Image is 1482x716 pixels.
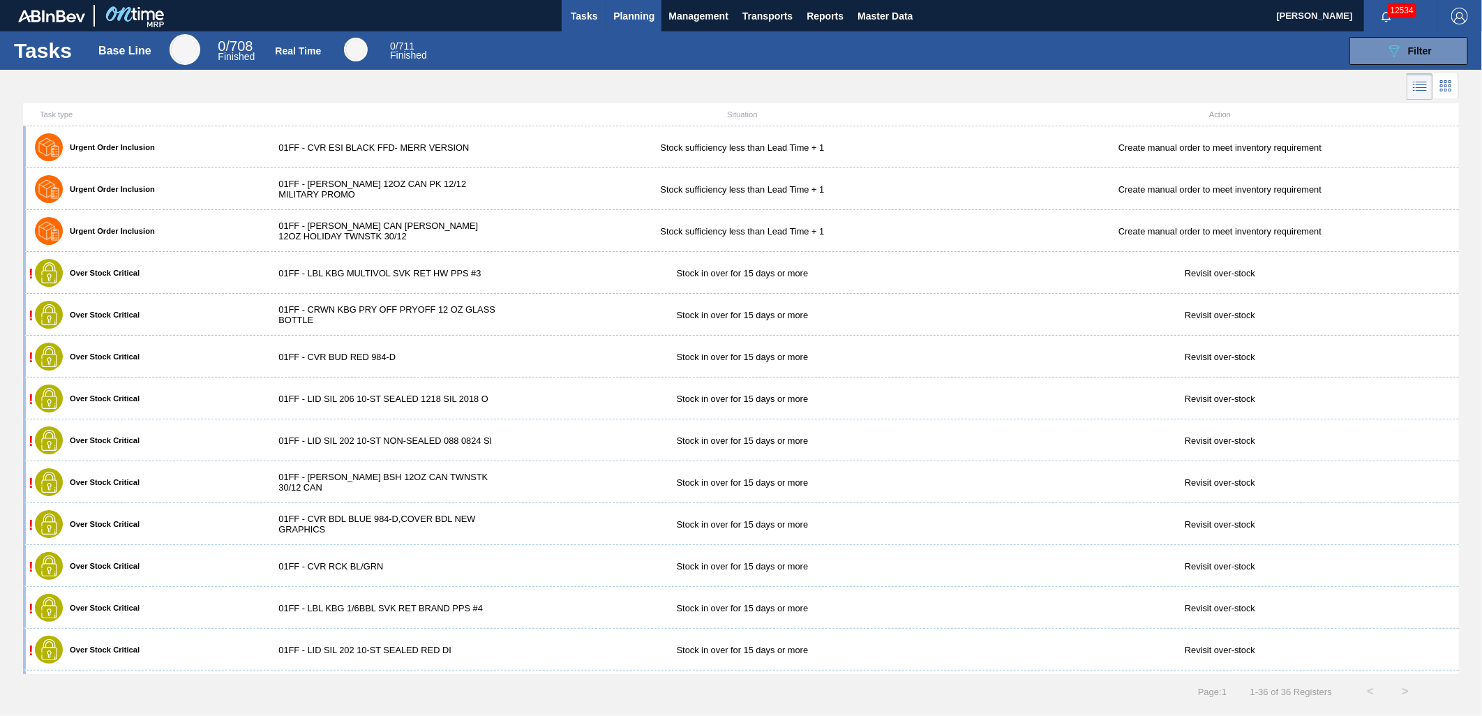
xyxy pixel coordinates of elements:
div: Task type [26,110,264,119]
div: Base Line [98,45,151,57]
span: Reports [807,8,844,24]
span: ! [29,433,33,449]
span: 0 [218,38,225,54]
label: Over Stock Critical [63,646,140,654]
h1: Tasks [14,43,78,59]
div: 01FF - CVR BDL BLUE 984-D,COVER BDL NEW GRAPHICS [264,514,503,535]
label: Urgent Order Inclusion [63,185,155,193]
button: Filter [1349,37,1468,65]
div: Create manual order to meet inventory requirement [981,184,1459,195]
span: 0 [390,40,396,52]
div: Real Time [390,42,427,60]
span: Transports [742,8,793,24]
button: > [1388,674,1423,709]
span: / 708 [218,38,253,54]
div: Create manual order to meet inventory requirement [981,226,1459,237]
div: Stock sufficiency less than Lead Time + 1 [504,184,982,195]
div: Revisit over-stock [981,519,1459,530]
div: Revisit over-stock [981,310,1459,320]
span: Finished [218,51,255,62]
span: Tasks [569,8,599,24]
label: Over Stock Critical [63,604,140,612]
span: Page : 1 [1198,687,1227,697]
div: 01FF - LID SIL 202 10-ST SEALED RED DI [264,645,503,655]
label: Urgent Order Inclusion [63,227,155,235]
span: ! [29,266,33,281]
div: 01FF - CRWN KBG PRY OFF PRYOFF 12 OZ GLASS BOTTLE [264,304,503,325]
div: 01FF - LBL KBG 1/6BBL SVK RET BRAND PPS #4 [264,603,503,613]
div: Action [981,110,1459,119]
div: 01FF - [PERSON_NAME] 12OZ CAN PK 12/12 MILITARY PROMO [264,179,503,200]
span: / 711 [390,40,414,52]
div: Card Vision [1433,73,1459,100]
label: Over Stock Critical [63,394,140,403]
span: ! [29,643,33,658]
div: Revisit over-stock [981,435,1459,446]
div: Base Line [170,34,200,65]
label: Over Stock Critical [63,520,140,528]
div: Revisit over-stock [981,268,1459,278]
span: 1 - 36 of 36 Registers [1248,687,1332,697]
div: Stock in over for 15 days or more [504,603,982,613]
div: Stock in over for 15 days or more [504,561,982,572]
span: Filter [1408,45,1432,57]
div: Stock in over for 15 days or more [504,477,982,488]
div: Create manual order to meet inventory requirement [981,142,1459,153]
div: 01FF - LBL KBG MULTIVOL SVK RET HW PPS #3 [264,268,503,278]
div: Situation [504,110,982,119]
img: TNhmsLtSVTkK8tSr43FrP2fwEKptu5GPRR3wAAAABJRU5ErkJggg== [18,10,85,22]
div: Stock in over for 15 days or more [504,519,982,530]
span: ! [29,391,33,407]
span: 12534 [1388,3,1416,18]
span: ! [29,308,33,323]
div: Revisit over-stock [981,645,1459,655]
span: Master Data [858,8,913,24]
button: < [1353,674,1388,709]
div: Stock sufficiency less than Lead Time + 1 [504,226,982,237]
span: Planning [613,8,654,24]
span: ! [29,350,33,365]
label: Urgent Order Inclusion [63,143,155,151]
div: Revisit over-stock [981,561,1459,572]
label: Over Stock Critical [63,562,140,570]
div: 01FF - [PERSON_NAME] BSH 12OZ CAN TWNSTK 30/12 CAN [264,472,503,493]
div: Revisit over-stock [981,477,1459,488]
span: ! [29,517,33,532]
span: ! [29,559,33,574]
div: Revisit over-stock [981,603,1459,613]
div: Stock in over for 15 days or more [504,394,982,404]
div: Stock in over for 15 days or more [504,268,982,278]
div: Real Time [275,45,321,57]
label: Over Stock Critical [63,311,140,319]
button: Notifications [1364,6,1409,26]
div: 01FF - LID SIL 206 10-ST SEALED 1218 SIL 2018 O [264,394,503,404]
div: Stock sufficiency less than Lead Time + 1 [504,142,982,153]
div: Stock in over for 15 days or more [504,310,982,320]
div: 01FF - [PERSON_NAME] CAN [PERSON_NAME] 12OZ HOLIDAY TWNSTK 30/12 [264,221,503,241]
div: Stock in over for 15 days or more [504,435,982,446]
label: Over Stock Critical [63,352,140,361]
div: Stock in over for 15 days or more [504,352,982,362]
div: 01FF - CVR RCK BL/GRN [264,561,503,572]
label: Over Stock Critical [63,478,140,486]
div: Base Line [218,40,255,61]
div: 01FF - LID SIL 202 10-ST NON-SEALED 088 0824 SI [264,435,503,446]
div: List Vision [1407,73,1433,100]
div: Stock in over for 15 days or more [504,645,982,655]
div: 01FF - CVR BUD RED 984-D [264,352,503,362]
div: 01FF - CVR ESI BLACK FFD- MERR VERSION [264,142,503,153]
span: ! [29,475,33,491]
div: Revisit over-stock [981,394,1459,404]
div: Revisit over-stock [981,352,1459,362]
span: ! [29,601,33,616]
div: Real Time [344,38,368,61]
span: Management [668,8,728,24]
img: Logout [1451,8,1468,24]
span: Finished [390,50,427,61]
label: Over Stock Critical [63,269,140,277]
label: Over Stock Critical [63,436,140,445]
